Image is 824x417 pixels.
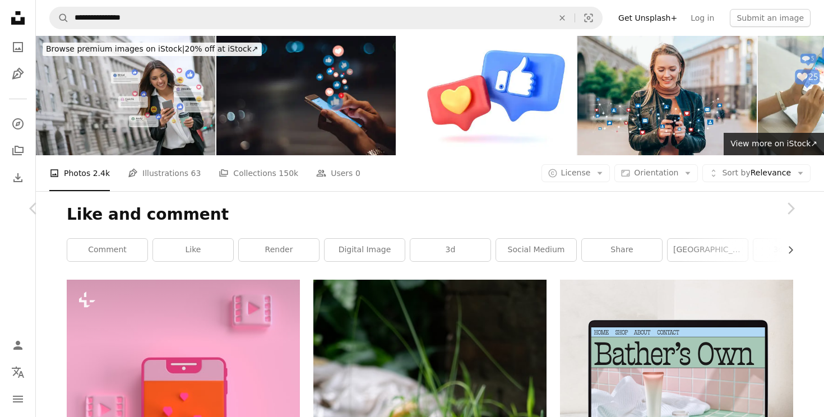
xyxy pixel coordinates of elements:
img: Social media,Social, media, Marketing, Thailand, Social Media, Engagement, Post - Structure, [216,36,396,155]
span: 150k [279,167,298,179]
a: Next [757,155,824,262]
button: Submit an image [730,9,811,27]
span: 63 [191,167,201,179]
a: Illustrations [7,63,29,85]
button: Search Unsplash [50,7,69,29]
a: like [153,239,233,261]
a: [GEOGRAPHIC_DATA] [668,239,748,261]
a: Log in / Sign up [7,334,29,356]
a: Photos [7,36,29,58]
a: Explore [7,113,29,135]
a: comment [67,239,147,261]
span: Sort by [722,168,750,177]
a: render [239,239,319,261]
a: share [582,239,662,261]
a: 3d [410,239,490,261]
span: Browse premium images on iStock | [46,44,184,53]
a: social medium [496,239,576,261]
span: View more on iStock ↗ [730,139,817,148]
button: License [541,164,610,182]
span: Relevance [722,168,791,179]
a: Log in [684,9,721,27]
img: Staying connected. [577,36,757,155]
a: Collections [7,140,29,162]
a: digital image [325,239,405,261]
form: Find visuals sitewide [49,7,603,29]
a: Browse premium images on iStock|20% off at iStock↗ [36,36,269,63]
button: Visual search [575,7,602,29]
div: 20% off at iStock ↗ [43,43,262,56]
button: Sort byRelevance [702,164,811,182]
button: Language [7,361,29,383]
span: License [561,168,591,177]
button: Clear [550,7,575,29]
a: Users 0 [316,155,360,191]
img: Social Media icon, heart and like notification isolated on white background. 3d rendering [397,36,576,155]
button: Orientation [614,164,698,182]
span: Orientation [634,168,678,177]
a: Get Unsplash+ [612,9,684,27]
img: Businesswoman walking on the street and texting on her cell phone [36,36,215,155]
a: View more on iStock↗ [724,133,824,155]
h1: Like and comment [67,205,793,225]
button: Menu [7,388,29,410]
span: 0 [355,167,360,179]
a: Collections 150k [219,155,298,191]
a: Illustrations 63 [128,155,201,191]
